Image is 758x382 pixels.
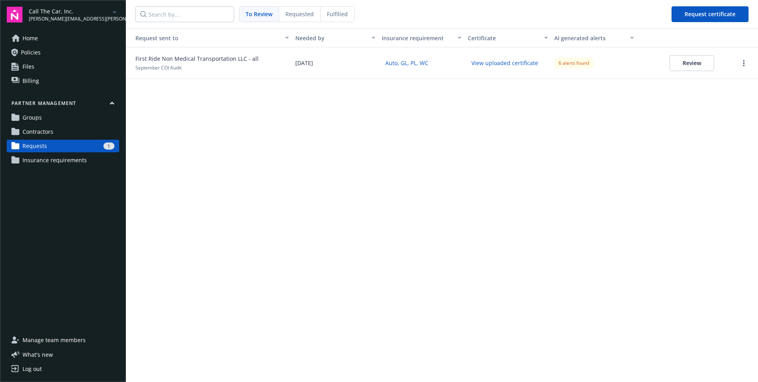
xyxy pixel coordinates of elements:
[103,142,114,150] div: 1
[295,34,367,42] div: Needed by
[7,350,66,359] button: What's new
[29,7,119,22] button: Call The Car, Inc.[PERSON_NAME][EMAIL_ADDRESS][PERSON_NAME][DOMAIN_NAME]arrowDropDown
[327,10,348,18] span: Fulfilled
[292,28,379,47] button: Needed by
[465,28,551,47] button: Certificate
[285,10,314,18] span: Requested
[29,15,110,22] span: [PERSON_NAME][EMAIL_ADDRESS][PERSON_NAME][DOMAIN_NAME]
[295,59,313,67] span: [DATE]
[21,46,41,59] span: Policies
[246,10,272,18] span: To Review
[685,10,735,18] span: Request certificate
[7,100,119,110] button: Partner management
[468,57,542,69] button: View uploaded certificate
[23,60,34,73] span: Files
[7,46,119,59] a: Policies
[135,54,259,63] span: First Ride Non Medical Transportation LLC - all
[23,75,39,87] span: Billing
[129,34,280,42] div: Request sent to
[739,58,749,68] a: more
[7,111,119,124] a: Groups
[7,7,23,22] img: navigator-logo.svg
[23,363,42,375] div: Log out
[23,125,53,138] span: Contractors
[551,28,638,47] button: AI generated alerts
[382,34,453,42] div: Insurance requirement
[468,34,539,42] div: Certificate
[672,6,749,22] button: Request certificate
[7,75,119,87] a: Billing
[7,154,119,167] a: Insurance requirements
[23,140,47,152] span: Requests
[135,64,182,71] span: September COI Audit
[23,154,87,167] span: Insurance requirements
[7,32,119,45] a: Home
[670,55,714,71] button: Review
[23,111,42,124] span: Groups
[23,334,86,346] span: Manage team members
[379,28,465,47] button: Insurance requirement
[135,6,234,22] input: Search by...
[7,334,119,346] a: Manage team members
[554,58,593,68] div: 6 alerts found
[7,125,119,138] a: Contractors
[29,7,110,15] span: Call The Car, Inc.
[7,60,119,73] a: Files
[23,350,53,359] span: What ' s new
[7,140,119,152] a: Requests1
[554,34,626,42] div: AI generated alerts
[23,32,38,45] span: Home
[382,57,432,69] button: Auto, GL, PL, WC
[110,7,119,17] a: arrowDropDown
